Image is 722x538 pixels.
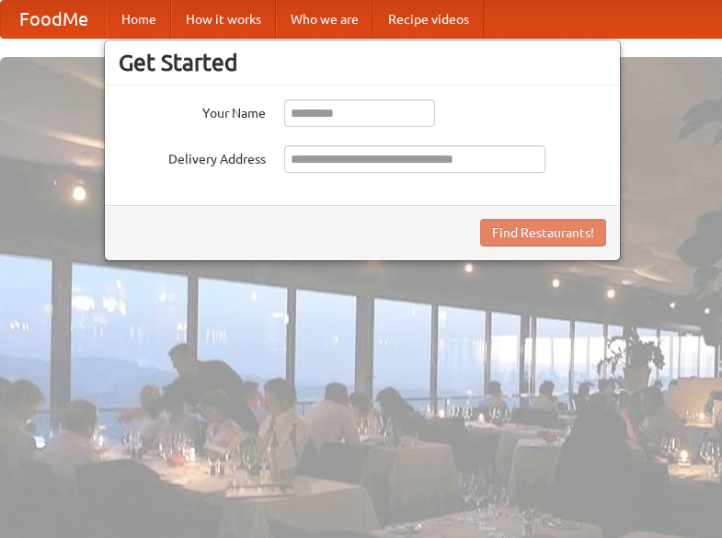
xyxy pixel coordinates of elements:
[119,49,606,76] h3: Get Started
[119,145,266,168] label: Delivery Address
[119,99,266,122] label: Your Name
[171,1,276,38] a: How it works
[107,1,171,38] a: Home
[480,219,606,246] button: Find Restaurants!
[276,1,373,38] a: Who we are
[373,1,484,38] a: Recipe videos
[1,1,107,38] a: FoodMe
